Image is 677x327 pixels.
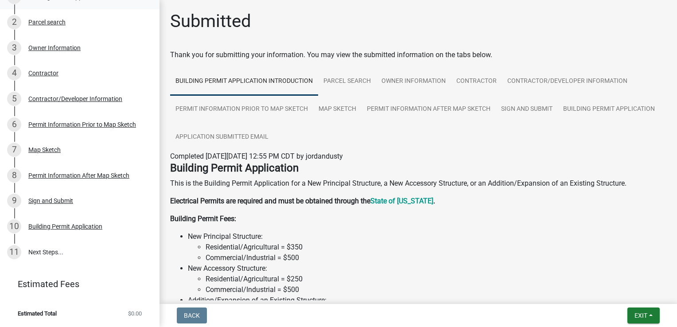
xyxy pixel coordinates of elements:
[18,311,57,316] span: Estimated Total
[370,197,433,205] a: State of [US_STATE]
[7,143,21,157] div: 7
[451,67,502,96] a: Contractor
[28,172,129,179] div: Permit Information After Map Sketch
[7,117,21,132] div: 6
[170,178,666,189] p: This is the Building Permit Application for a New Principal Structure, a New Accessory Structure,...
[170,67,318,96] a: Building Permit Application Introduction
[28,70,58,76] div: Contractor
[188,263,666,295] li: New Accessory Structure:
[28,147,61,153] div: Map Sketch
[502,67,633,96] a: Contractor/Developer Information
[170,11,251,32] h1: Submitted
[170,50,666,60] div: Thank you for submitting your information. You may view the submitted information on the tabs below.
[558,95,660,124] a: Building Permit Application
[206,284,666,295] li: Commercial/Industrial = $500
[188,231,666,263] li: New Principal Structure:
[627,308,660,323] button: Exit
[128,311,142,316] span: $0.00
[376,67,451,96] a: Owner Information
[433,197,435,205] strong: .
[7,219,21,234] div: 10
[496,95,558,124] a: Sign and Submit
[7,92,21,106] div: 5
[7,41,21,55] div: 3
[28,45,81,51] div: Owner Information
[170,197,370,205] strong: Electrical Permits are required and must be obtained through the
[170,152,343,160] span: Completed [DATE][DATE] 12:55 PM CDT by jordandusty
[28,96,122,102] div: Contractor/Developer Information
[7,15,21,29] div: 2
[206,242,666,253] li: Residential/Agricultural = $350
[170,214,236,223] strong: Building Permit Fees:
[313,95,362,124] a: Map Sketch
[28,19,66,25] div: Parcel search
[362,95,496,124] a: Permit Information After Map Sketch
[634,312,647,319] span: Exit
[177,308,207,323] button: Back
[7,245,21,259] div: 11
[318,67,376,96] a: Parcel search
[170,123,274,152] a: Application Submitted Email
[28,121,136,128] div: Permit Information Prior to Map Sketch
[7,194,21,208] div: 9
[28,223,102,230] div: Building Permit Application
[170,162,299,174] strong: Building Permit Application
[7,66,21,80] div: 4
[206,253,666,263] li: Commercial/Industrial = $500
[7,168,21,183] div: 8
[7,275,145,293] a: Estimated Fees
[170,95,313,124] a: Permit Information Prior to Map Sketch
[184,312,200,319] span: Back
[206,274,666,284] li: Residential/Agricultural = $250
[28,198,73,204] div: Sign and Submit
[188,295,666,327] li: Addition/Expansion of an Existing Structure:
